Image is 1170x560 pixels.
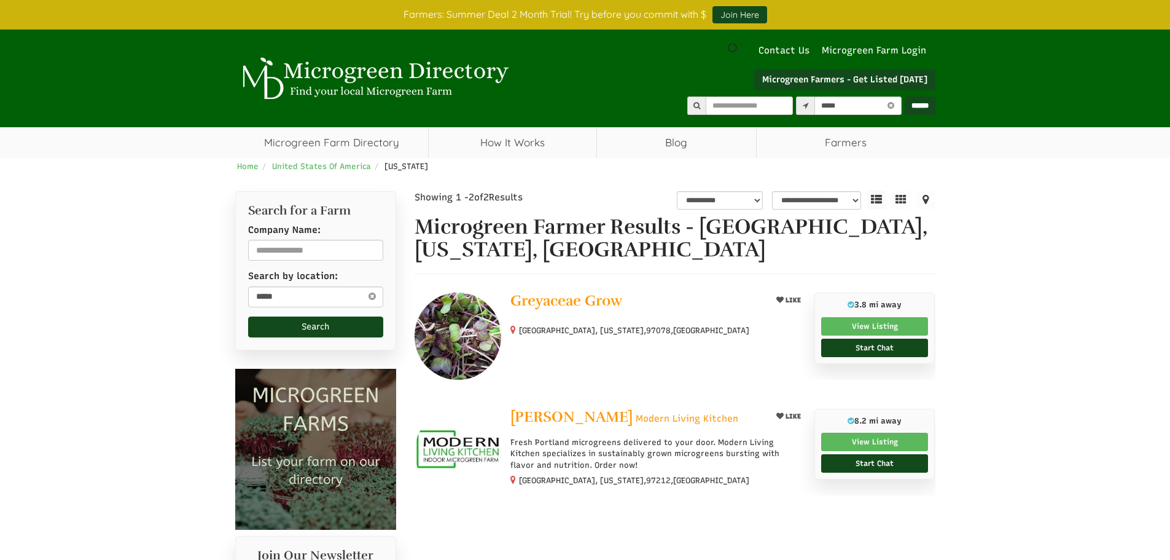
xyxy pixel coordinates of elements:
small: [GEOGRAPHIC_DATA], [US_STATE], , [519,326,749,335]
a: View Listing [821,317,929,336]
span: [US_STATE] [384,162,428,171]
h2: Search for a Farm [248,204,384,218]
a: Start Chat [821,454,929,473]
a: View Listing [821,433,929,451]
span: 97212 [646,475,671,486]
a: Greyaceae Grow [510,293,762,312]
a: Start Chat [821,339,929,357]
a: Contact Us [752,44,816,57]
span: [GEOGRAPHIC_DATA] [673,475,749,486]
img: Keith Brown [415,409,501,495]
span: Farmers [757,127,935,158]
div: Showing 1 - of Results [415,191,588,204]
h1: Microgreen Farmer Results - [GEOGRAPHIC_DATA], [US_STATE], [GEOGRAPHIC_DATA] [415,216,935,262]
span: 2 [469,192,474,203]
span: 2 [483,192,489,203]
button: LIKE [772,409,805,424]
span: [PERSON_NAME] [510,408,633,426]
a: Microgreen Farmers - Get Listed [DATE] [754,69,935,90]
a: How It Works [429,127,596,158]
small: [GEOGRAPHIC_DATA], [US_STATE], , [519,476,749,485]
span: LIKE [784,412,801,420]
button: LIKE [772,293,805,308]
span: [GEOGRAPHIC_DATA] [673,325,749,336]
a: Join Here [712,6,767,23]
span: 97078 [646,325,671,336]
label: Company Name: [248,224,321,237]
a: United States Of America [272,162,371,171]
a: Home [237,162,259,171]
a: [PERSON_NAME] Modern Living Kitchen [510,409,762,428]
img: Microgreen Farms list your microgreen farm today [235,369,397,530]
a: Microgreen Farm Login [822,44,932,57]
select: overall_rating_filter-1 [677,191,763,210]
a: Microgreen Farm Directory [235,127,429,158]
img: Greyaceae Grow [415,293,501,379]
p: Fresh Portland microgreens delivered to your door. Modern Living Kitchen specializes in sustainab... [510,437,805,471]
div: Farmers: Summer Deal 2 Month Trial! Try before you commit with $ [226,6,945,23]
p: 3.8 mi away [821,299,929,310]
button: Search [248,317,384,337]
label: Search by location: [248,270,338,283]
select: sortbox-1 [772,191,861,210]
span: LIKE [784,296,801,304]
img: Microgreen Directory [235,57,512,100]
span: Greyaceae Grow [510,291,622,310]
span: Modern Living Kitchen [636,412,738,425]
p: 8.2 mi away [821,416,929,427]
a: Blog [597,127,756,158]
